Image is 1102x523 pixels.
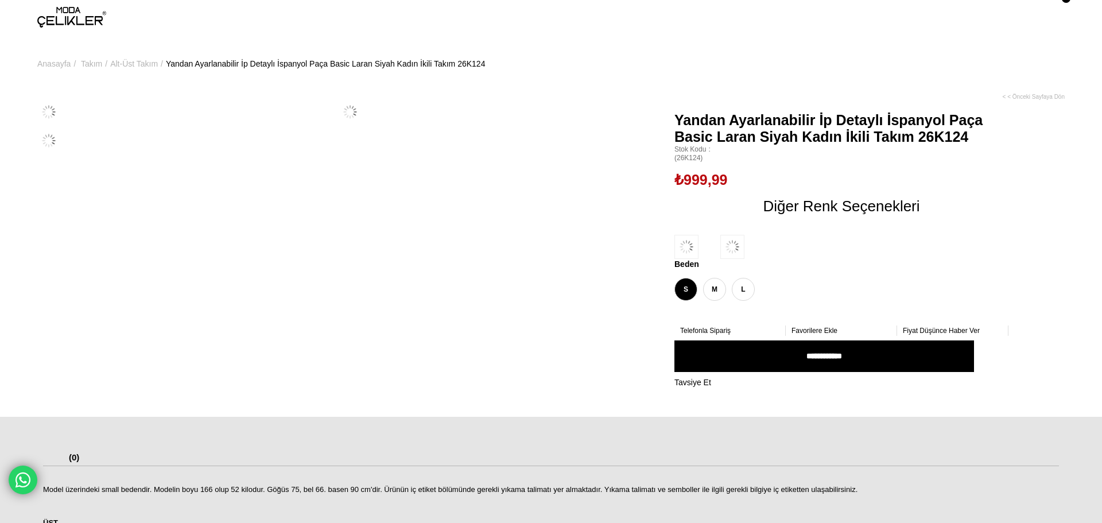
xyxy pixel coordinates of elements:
[903,327,1003,335] a: Fiyat Düşünce Haber Ver
[720,235,744,259] img: Yandan Ayarlanabilir İp Detaylı İspanyol Paça Basic Laran Kahve Kadın İkili Takım 26K124
[674,171,727,188] span: ₺999,99
[37,7,106,28] img: logo
[37,100,60,123] img: Laran Takım 26K124
[674,378,711,387] span: Tavsiye Et
[791,327,837,335] span: Favorilere Ekle
[674,278,697,301] span: S
[37,34,79,93] li: >
[69,452,79,466] a: (0)
[81,34,110,93] li: >
[680,327,731,335] span: Telefonla Sipariş
[674,112,1008,145] span: Yandan Ayarlanabilir İp Detaylı İspanyol Paça Basic Laran Siyah Kadın İkili Takım 26K124
[680,327,780,335] a: Telefonla Sipariş
[37,34,71,93] a: Anasayfa
[81,34,102,93] a: Takım
[791,327,891,335] a: Favorilere Ekle
[43,485,1059,494] p: Model üzerindeki small bedendir. Modelin boyu 166 olup 52 kilodur. Göğüs 75, bel 66. basen 90 cm'...
[166,34,485,93] a: Yandan Ayarlanabilir İp Detaylı İspanyol Paça Basic Laran Siyah Kadın İkili Takım 26K124
[763,197,919,215] span: Diğer Renk Seçenekleri
[674,145,1008,162] span: (26K124)
[732,278,755,301] span: L
[703,278,726,301] span: M
[674,145,1008,154] span: Stok Kodu
[69,452,79,462] span: (0)
[674,259,1008,269] span: Beden
[1003,93,1065,100] a: < < Önceki Sayfaya Dön
[37,129,60,152] img: Laran Takım 26K124
[339,100,362,123] img: Laran Takım 26K124
[110,34,166,93] li: >
[110,34,158,93] a: Alt-Üst Takım
[674,235,699,259] img: Yandan Ayarlanabilir İp Detaylı İspanyol Paça Basic Laran Antrasit Kadın İkili Takım 26K124
[903,327,980,335] span: Fiyat Düşünce Haber Ver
